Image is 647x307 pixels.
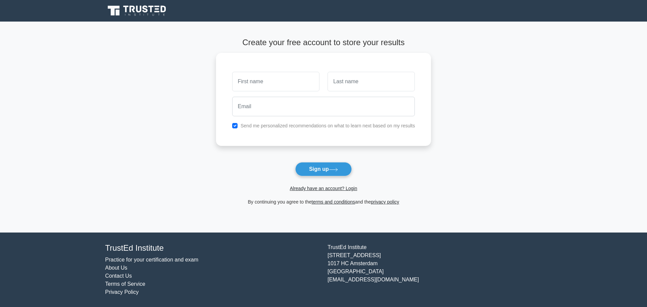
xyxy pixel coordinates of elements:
[371,199,399,205] a: privacy policy
[212,198,435,206] div: By continuing you agree to the and the
[241,123,415,128] label: Send me personalized recommendations on what to learn next based on my results
[295,162,352,176] button: Sign up
[105,257,198,263] a: Practice for your certification and exam
[105,273,132,279] a: Contact Us
[105,243,319,253] h4: TrustEd Institute
[323,243,546,296] div: TrustEd Institute [STREET_ADDRESS] 1017 HC Amsterdam [GEOGRAPHIC_DATA] [EMAIL_ADDRESS][DOMAIN_NAME]
[216,38,431,48] h4: Create your free account to store your results
[328,72,415,91] input: Last name
[105,265,127,271] a: About Us
[105,289,139,295] a: Privacy Policy
[232,72,319,91] input: First name
[232,97,415,116] input: Email
[105,281,145,287] a: Terms of Service
[290,186,357,191] a: Already have an account? Login
[312,199,355,205] a: terms and conditions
